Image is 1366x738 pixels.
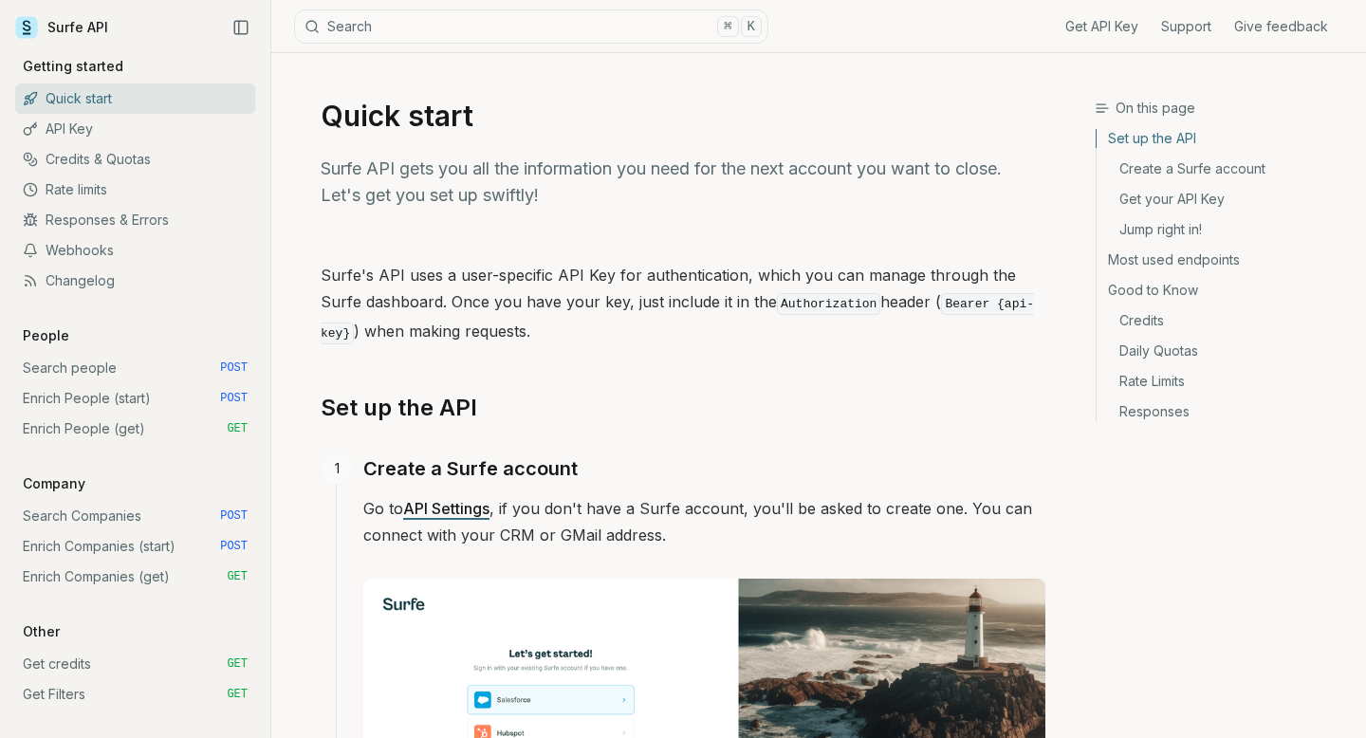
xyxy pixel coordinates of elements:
p: Surfe's API uses a user-specific API Key for authentication, which you can manage through the Sur... [321,262,1045,347]
a: Webhooks [15,235,255,266]
span: POST [220,508,248,524]
span: POST [220,360,248,376]
span: POST [220,539,248,554]
a: Set up the API [321,393,477,423]
a: Enrich Companies (start) POST [15,531,255,562]
a: Give feedback [1234,17,1328,36]
a: Responses & Errors [15,205,255,235]
a: API Settings [403,499,489,518]
p: Surfe API gets you all the information you need for the next account you want to close. Let's get... [321,156,1045,209]
p: Company [15,474,93,493]
h1: Quick start [321,99,1045,133]
a: Create a Surfe account [363,453,578,484]
a: Rate Limits [1097,366,1351,397]
a: Credits & Quotas [15,144,255,175]
a: Search Companies POST [15,501,255,531]
a: Rate limits [15,175,255,205]
kbd: K [741,16,762,37]
h3: On this page [1095,99,1351,118]
a: Responses [1097,397,1351,421]
a: Get credits GET [15,649,255,679]
a: Enrich People (start) POST [15,383,255,414]
a: Get your API Key [1097,184,1351,214]
a: Get API Key [1065,17,1138,36]
a: Changelog [15,266,255,296]
a: Get Filters GET [15,679,255,710]
a: Jump right in! [1097,214,1351,245]
a: Credits [1097,305,1351,336]
p: Go to , if you don't have a Surfe account, you'll be asked to create one. You can connect with yo... [363,495,1045,548]
a: Create a Surfe account [1097,154,1351,184]
p: People [15,326,77,345]
button: Search⌘K [294,9,768,44]
p: Getting started [15,57,131,76]
a: Set up the API [1097,129,1351,154]
p: Other [15,622,67,641]
span: GET [227,687,248,702]
a: Support [1161,17,1211,36]
a: Quick start [15,83,255,114]
kbd: ⌘ [717,16,738,37]
a: Surfe API [15,13,108,42]
a: Most used endpoints [1097,245,1351,275]
span: GET [227,421,248,436]
a: API Key [15,114,255,144]
code: Authorization [777,293,880,315]
a: Enrich Companies (get) GET [15,562,255,592]
a: Search people POST [15,353,255,383]
a: Daily Quotas [1097,336,1351,366]
span: GET [227,569,248,584]
a: Enrich People (get) GET [15,414,255,444]
button: Collapse Sidebar [227,13,255,42]
a: Good to Know [1097,275,1351,305]
span: GET [227,656,248,672]
span: POST [220,391,248,406]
